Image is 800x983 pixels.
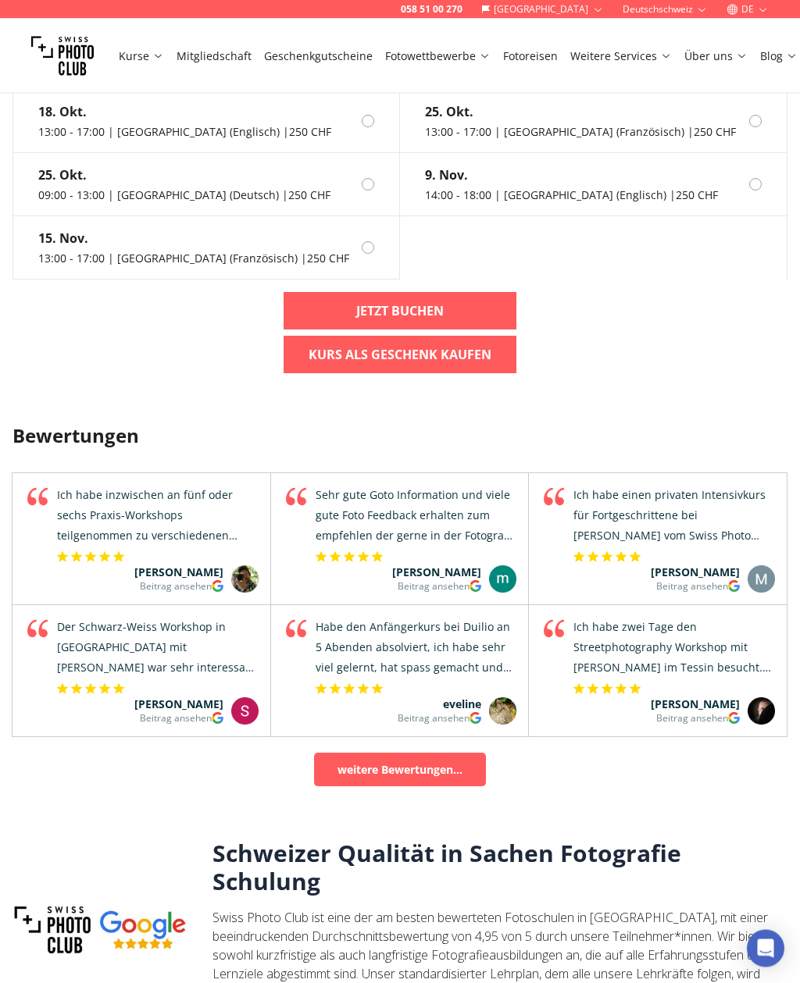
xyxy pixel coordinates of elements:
div: 9. Nov. [425,166,718,185]
button: Fotowettbewerbe [379,45,497,67]
div: 18. Okt. [38,103,331,122]
button: Fotoreisen [497,45,564,67]
button: Weitere Services [564,45,678,67]
div: 13:00 - 17:00 | [GEOGRAPHIC_DATA] (Französisch) | 250 CHF [425,125,736,141]
a: Kurs als Geschenk kaufen [284,337,516,374]
a: Weitere Services [570,48,672,64]
div: 25. Okt. [38,166,330,185]
div: 09:00 - 13:00 | [GEOGRAPHIC_DATA] (Deutsch) | 250 CHF [38,188,330,204]
b: Jetzt buchen [356,302,444,321]
button: Kurse [112,45,170,67]
div: 25. Okt. [425,103,736,122]
img: Swiss photo club [31,25,94,87]
a: Fotoreisen [503,48,558,64]
div: 14:00 - 18:00 | [GEOGRAPHIC_DATA] (Englisch) | 250 CHF [425,188,718,204]
button: Mitgliedschaft [170,45,258,67]
div: Open Intercom Messenger [747,930,784,967]
button: Geschenkgutscheine [258,45,379,67]
a: Mitgliedschaft [177,48,252,64]
h3: Schweizer Qualität in Sachen Fotografie Schulung [212,840,787,896]
a: Jetzt buchen [284,293,516,330]
img: eduoua [12,878,187,983]
div: 15. Nov. [38,230,349,248]
div: 13:00 - 17:00 | [GEOGRAPHIC_DATA] (Englisch) | 250 CHF [38,125,331,141]
a: 058 51 00 270 [401,3,462,16]
a: Kurse [119,48,164,64]
a: Blog [760,48,798,64]
h3: Bewertungen [12,424,787,449]
b: Kurs als Geschenk kaufen [309,346,491,365]
button: Über uns [678,45,754,67]
a: Über uns [684,48,748,64]
a: Fotowettbewerbe [385,48,491,64]
div: 13:00 - 17:00 | [GEOGRAPHIC_DATA] (Französisch) | 250 CHF [38,251,349,267]
a: Geschenkgutscheine [264,48,373,64]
